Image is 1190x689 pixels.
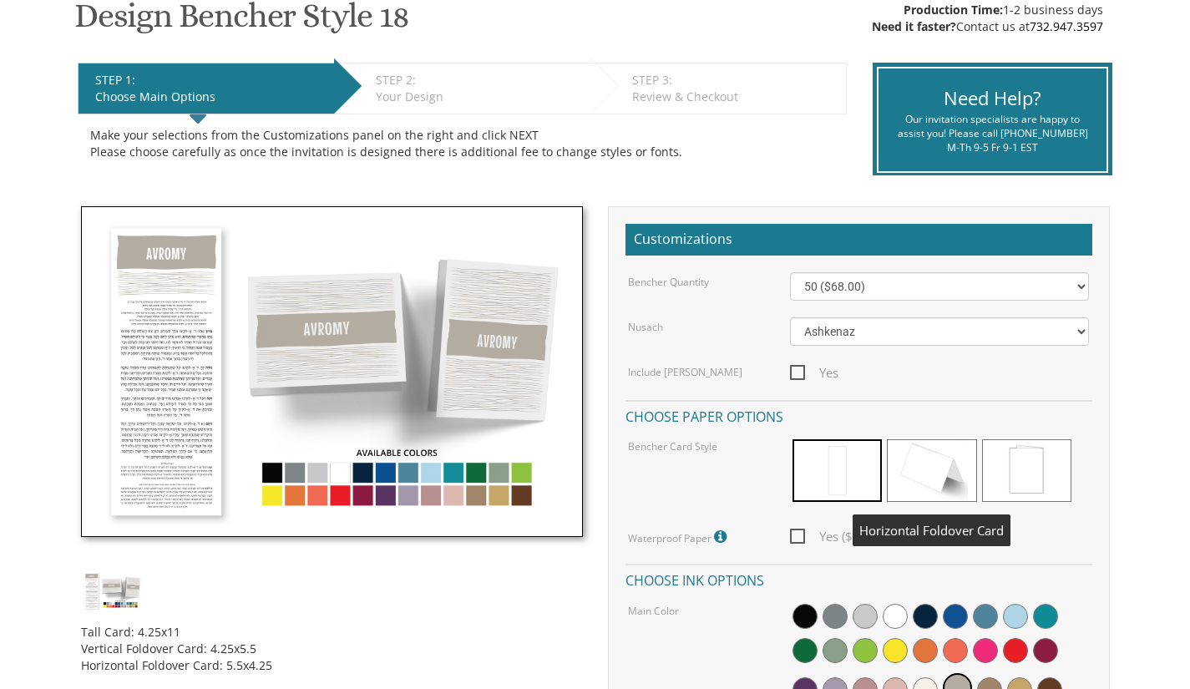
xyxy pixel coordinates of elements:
div: Your Design [376,89,582,105]
iframe: chat widget [1120,622,1173,672]
label: Nusach [628,320,663,334]
div: Choose Main Options [95,89,326,105]
span: Yes [790,362,838,383]
div: STEP 2: [376,72,582,89]
div: 1-2 business days Contact us at [872,2,1103,35]
h2: Customizations [625,224,1092,256]
h4: Choose paper options [625,400,1092,429]
span: Production Time: [904,2,1003,18]
label: Main Color [628,604,679,618]
label: Waterproof Paper [628,526,731,548]
div: STEP 3: [632,72,838,89]
div: STEP 1: [95,72,326,89]
img: dc_style18.jpg [81,206,583,537]
div: Review & Checkout [632,89,838,105]
h4: Choose ink options [625,564,1092,593]
a: 732.947.3597 [1030,18,1103,34]
span: Need it faster? [872,18,956,34]
div: Need Help? [891,85,1094,111]
label: Bencher Quantity [628,275,709,289]
div: Make your selections from the Customizations panel on the right and click NEXT Please choose care... [90,127,834,160]
label: Include [PERSON_NAME] [628,365,742,379]
div: Our invitation specialists are happy to assist you! Please call [PHONE_NUMBER] M-Th 9-5 Fr 9-1 EST [891,112,1094,155]
div: Tall Card: 4.25x11 Vertical Foldover Card: 4.25x5.5 Horizontal Foldover Card: 5.5x4.25 [81,611,583,674]
span: Yes ($15.00) [790,526,889,547]
img: dc_style18.jpg [81,570,144,611]
label: Bencher Card Style [628,439,717,453]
